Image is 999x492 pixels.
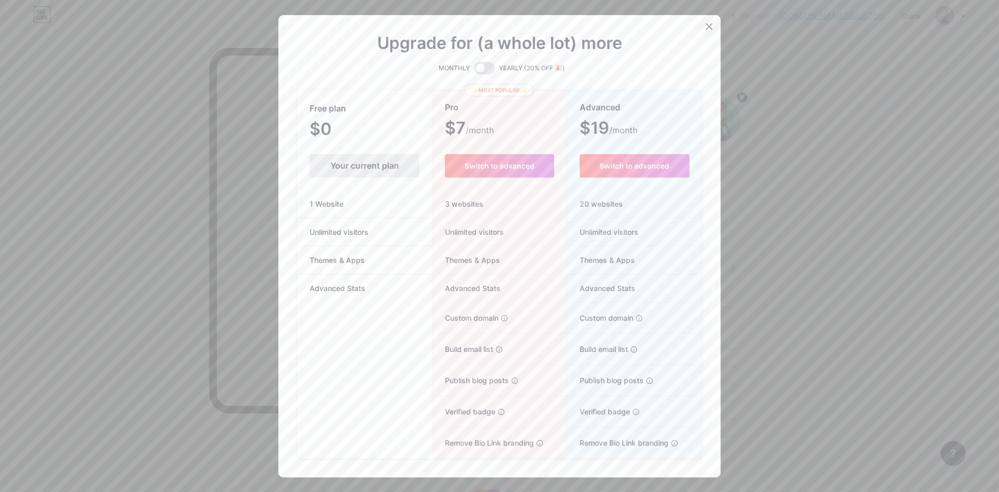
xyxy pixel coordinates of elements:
[310,123,360,137] span: $0
[567,344,628,355] span: Build email list
[439,63,470,73] span: MONTHLY
[432,283,501,294] span: Advanced Stats
[567,190,702,218] div: 20 websites
[432,226,504,237] span: Unlimited visitors
[445,122,494,136] span: $7
[432,437,534,448] span: Remove Bio Link branding
[297,198,356,209] span: 1 Website
[465,84,534,96] div: ✨ Most popular ✨
[567,255,635,266] span: Themes & Apps
[567,437,669,448] span: Remove Bio Link branding
[310,99,346,118] span: Free plan
[445,98,458,117] span: Pro
[567,312,633,323] span: Custom domain
[297,255,377,266] span: Themes & Apps
[297,283,378,294] span: Advanced Stats
[567,283,635,294] span: Advanced Stats
[432,312,498,323] span: Custom domain
[432,190,566,218] div: 3 websites
[567,406,630,417] span: Verified badge
[377,37,622,49] span: Upgrade for (a whole lot) more
[599,161,669,170] span: Switch to advanced
[580,98,620,117] span: Advanced
[465,161,534,170] span: Switch to advanced
[580,154,689,178] button: Switch to advanced
[432,255,500,266] span: Themes & Apps
[297,226,381,237] span: Unlimited visitors
[432,344,493,355] span: Build email list
[445,154,554,178] button: Switch to advanced
[499,63,565,73] span: YEARLY (20% OFF 🎉)
[310,154,419,178] div: Your current plan
[580,122,637,136] span: $19
[609,124,637,136] span: /month
[432,406,495,417] span: Verified badge
[466,124,494,136] span: /month
[432,375,509,386] span: Publish blog posts
[567,375,644,386] span: Publish blog posts
[567,226,638,237] span: Unlimited visitors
